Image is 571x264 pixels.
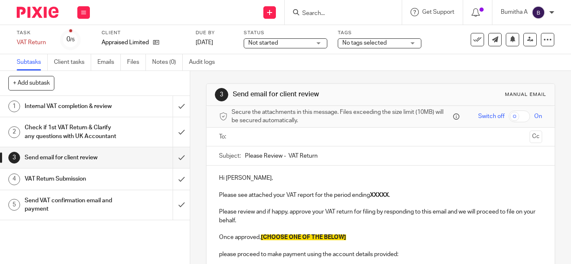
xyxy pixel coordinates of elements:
[25,151,118,164] h1: Send email for client review
[233,90,398,99] h1: Send email for client review
[530,131,542,143] button: Cc
[102,30,185,36] label: Client
[478,112,505,121] span: Switch off
[342,40,387,46] span: No tags selected
[153,39,159,45] i: Open client page
[534,112,542,121] span: On
[219,152,241,160] label: Subject:
[244,30,327,36] label: Status
[173,147,190,168] div: Mark as done
[196,30,233,36] label: Due by
[219,208,542,233] p: Please review and if happy, approve your VAT return for filing by responding to this email and we...
[17,54,48,70] a: Subtasks
[219,191,542,208] p: Please see attached your VAT report for the period ending .
[173,96,190,117] div: Mark as done
[488,33,502,46] a: Send new email to Appraised Limited
[70,38,75,42] small: /5
[532,6,545,19] img: svg%3E
[17,38,50,47] div: VAT Return
[505,91,546,98] div: Manual email
[54,54,91,70] a: Client tasks
[152,54,183,70] a: Notes (0)
[248,40,278,46] span: Not started
[8,173,20,185] div: 4
[189,54,221,70] a: Audit logs
[370,192,389,198] strong: XXXXX
[219,174,542,182] p: Hi [PERSON_NAME],
[8,152,20,163] div: 3
[17,7,59,18] img: Pixie
[102,38,149,47] p: Appraised Limited
[422,9,454,15] span: Get Support
[215,88,228,101] div: 3
[25,100,118,113] h1: Internal VAT completion & review
[506,33,519,46] button: Snooze task
[17,30,50,36] label: Task
[232,108,451,125] span: Secure the attachments in this message. Files exceeding the size limit (10MB) will be secured aut...
[196,40,213,45] span: [DATE]
[219,133,228,141] label: To:
[97,54,121,70] a: Emails
[338,30,421,36] label: Tags
[8,101,20,112] div: 1
[25,194,118,216] h1: Send VAT confirmation email and payment
[453,113,459,120] i: Files are stored in Pixie and a secure link is sent to the message recipient.
[261,234,346,240] span: [CHOOSE ONE OF THE BELOW]
[8,126,20,138] div: 2
[173,168,190,189] div: Mark as done
[301,10,377,18] input: Search
[8,76,54,90] button: + Add subtask
[25,173,118,185] h1: VAT Return Submission
[8,199,20,211] div: 5
[127,54,146,70] a: Files
[523,33,537,46] a: Reassign task
[173,117,190,147] div: Mark as done
[173,190,190,220] div: Mark as done
[501,8,528,16] p: Bumitha A
[66,35,75,44] div: 0
[25,121,118,143] h1: Check if 1st VAT Return & Clarify any questions with UK Accountant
